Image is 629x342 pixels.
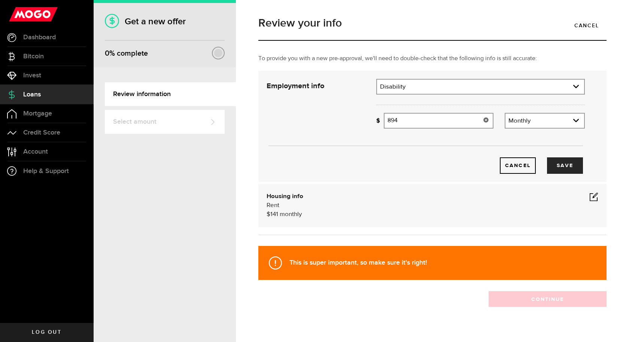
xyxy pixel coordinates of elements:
span: Rent [267,202,279,209]
a: Select amount [105,110,225,134]
span: Mortgage [23,110,52,117]
button: Open LiveChat chat widget [6,3,28,25]
strong: Employment info [267,82,324,90]
span: Invest [23,72,41,79]
a: Review information [105,82,236,106]
span: 141 [270,211,278,218]
span: Help & Support [23,168,69,175]
span: Credit Score [23,129,60,136]
button: Continue [489,291,607,307]
h1: Review your info [258,18,607,29]
span: Loans [23,91,41,98]
button: Cancel [500,157,536,174]
span: monthly [280,211,302,218]
a: expand select [505,114,584,128]
span: Account [23,148,48,155]
div: % complete [105,47,148,60]
span: Dashboard [23,34,56,41]
span: $ [267,211,270,218]
p: To provide you with a new pre-approval, we'll need to double-check that the following info is sti... [258,54,607,63]
button: Save [547,157,583,174]
h1: Get a new offer [105,16,225,27]
span: 0 [105,49,109,58]
a: expand select [377,80,584,94]
span: Bitcoin [23,53,44,60]
span: Log out [32,330,61,335]
b: Housing info [267,193,303,200]
a: Cancel [567,18,607,33]
strong: This is super important, so make sure it's right! [289,259,427,266]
